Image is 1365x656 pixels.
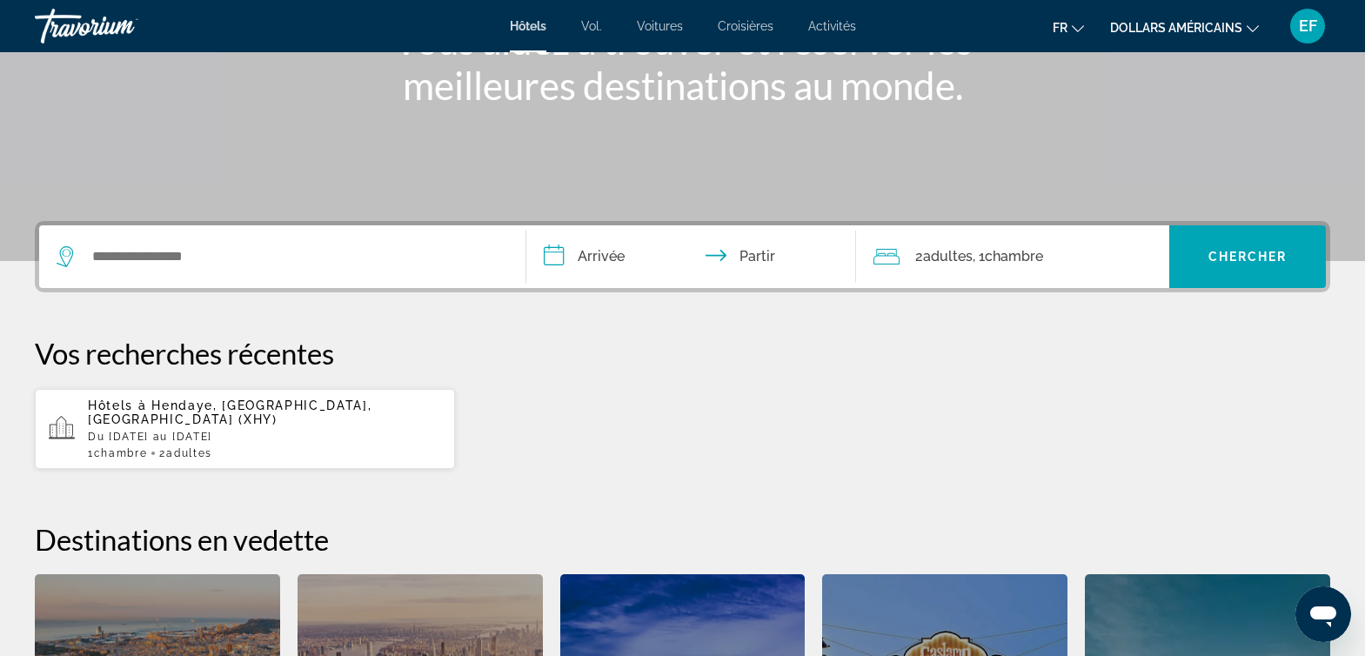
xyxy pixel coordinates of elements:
font: adultes [166,447,212,459]
button: Menu utilisateur [1285,8,1330,44]
font: Hôtels à [88,398,146,412]
font: dollars américains [1110,21,1242,35]
button: Chercher [1169,225,1326,288]
div: Widget de recherche [39,225,1326,288]
font: Vos recherches récentes [35,336,334,371]
font: 1 [88,447,94,459]
a: Voitures [637,19,683,33]
font: , 1 [973,248,985,264]
a: Travorium [35,3,209,49]
button: Hôtels à Hendaye, [GEOGRAPHIC_DATA], [GEOGRAPHIC_DATA] (XHY)Du [DATE] au [DATE]1Chambre2adultes [35,388,455,470]
font: Chercher [1208,250,1288,264]
a: Activités [808,19,856,33]
button: Changer de devise [1110,15,1259,40]
a: Vol. [581,19,602,33]
font: 2 [159,447,166,459]
iframe: Bouton de lancement de la fenêtre de messagerie [1295,586,1351,642]
font: 2 [915,248,923,264]
font: Destinations en vedette [35,522,329,557]
button: Changer de langue [1053,15,1084,40]
button: Voyageurs : 2 adultes, 0 enfants [856,225,1169,288]
font: Vous aidez à trouver et réserver les meilleures destinations au monde. [393,17,973,108]
font: EF [1299,17,1317,35]
font: fr [1053,21,1067,35]
a: Hôtels [510,19,546,33]
font: Chambre [985,248,1043,264]
a: Croisières [718,19,773,33]
font: Hendaye, [GEOGRAPHIC_DATA], [GEOGRAPHIC_DATA] (XHY) [88,398,372,426]
button: Dates d'arrivée et de départ [526,225,857,288]
font: Chambre [94,447,148,459]
font: Du [DATE] au [DATE] [88,431,212,443]
font: adultes [923,248,973,264]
